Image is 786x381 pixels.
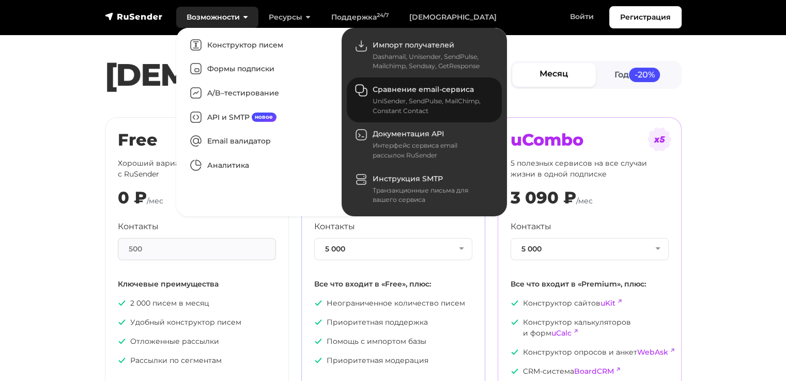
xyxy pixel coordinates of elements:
[118,158,276,180] p: Хороший вариант, чтобы ознакомиться с RuSender
[314,279,472,290] p: Все что входит в «Free», плюс:
[511,318,519,326] img: icon-ok.svg
[511,317,669,339] p: Конструктор калькуляторов и форм
[314,355,472,366] p: Приоритетная модерация
[118,336,276,347] p: Отложенные рассылки
[118,279,276,290] p: Ключевые преимущества
[347,33,502,77] a: Импорт получателей Dashamail, Unisender, SendPulse, Mailchimp, Sendsay, GetResponse
[511,130,669,150] h2: uCombo
[399,7,507,28] a: [DEMOGRAPHIC_DATA]
[511,220,551,233] label: Контакты
[118,318,126,326] img: icon-ok.svg
[258,7,321,28] a: Ресурсы
[629,68,660,82] span: -20%
[576,196,593,205] span: /мес
[373,40,454,50] span: Импорт получателей
[118,356,126,364] img: icon-ok.svg
[118,299,126,307] img: icon-ok.svg
[347,77,502,122] a: Сравнение email-сервиса UniSender, SendPulse, MailChimp, Constant Contact
[373,174,443,183] span: Инструкция SMTP
[118,188,147,208] div: 0 ₽
[373,141,489,160] div: Интерфейс сервиса email рассылок RuSender
[373,129,444,138] span: Документация API
[314,298,472,309] p: Неограниченное количество писем
[118,298,276,309] p: 2 000 писем в месяц
[181,81,336,105] a: A/B–тестирование
[373,85,474,94] span: Сравнение email-сервиса
[512,63,596,86] a: Месяц
[181,57,336,82] a: Формы подписки
[118,317,276,328] p: Удобный конструктор писем
[511,347,669,358] p: Конструктор опросов и анкет
[551,328,572,338] a: uCalc
[511,188,576,208] div: 3 090 ₽
[600,298,615,308] a: uKit
[314,238,472,260] button: 5 000
[511,299,519,307] img: icon-ok.svg
[181,153,336,178] a: Аналитика
[511,367,519,375] img: icon-ok.svg
[118,355,276,366] p: Рассылки по сегментам
[511,348,519,356] img: icon-ok.svg
[314,299,322,307] img: icon-ok.svg
[314,220,355,233] label: Контакты
[321,7,399,28] a: Поддержка24/7
[105,56,510,93] h1: [DEMOGRAPHIC_DATA]
[347,167,502,211] a: Инструкция SMTP Транзакционные письма для вашего сервиса
[373,186,489,205] div: Транзакционные письма для вашего сервиса
[347,122,502,167] a: Документация API Интерфейс сервиса email рассылок RuSender
[373,52,489,71] div: Dashamail, Unisender, SendPulse, Mailchimp, Sendsay, GetResponse
[647,127,672,152] img: tarif-ucombo.svg
[377,12,389,19] sup: 24/7
[314,318,322,326] img: icon-ok.svg
[118,337,126,345] img: icon-ok.svg
[637,347,668,357] a: WebAsk
[560,6,604,27] a: Войти
[105,11,163,22] img: RuSender
[176,7,258,28] a: Возможности
[314,317,472,328] p: Приоритетная поддержка
[147,196,163,205] span: /мес
[511,238,669,260] button: 5 000
[609,6,682,28] a: Регистрация
[181,33,336,57] a: Конструктор писем
[511,366,669,377] p: CRM-система
[574,367,614,376] a: BoardCRM
[118,220,159,233] label: Контакты
[181,105,336,130] a: API и SMTPновое
[373,97,489,116] div: UniSender, SendPulse, MailChimp, Constant Contact
[511,279,669,290] p: Все что входит в «Premium», плюс:
[181,130,336,154] a: Email валидатор
[252,113,277,122] span: новое
[118,130,276,150] h2: Free
[314,336,472,347] p: Помощь с импортом базы
[314,356,322,364] img: icon-ok.svg
[314,337,322,345] img: icon-ok.svg
[511,298,669,309] p: Конструктор сайтов
[511,158,669,180] p: 5 полезных сервисов на все случаи жизни в одной подписке
[596,63,680,86] a: Год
